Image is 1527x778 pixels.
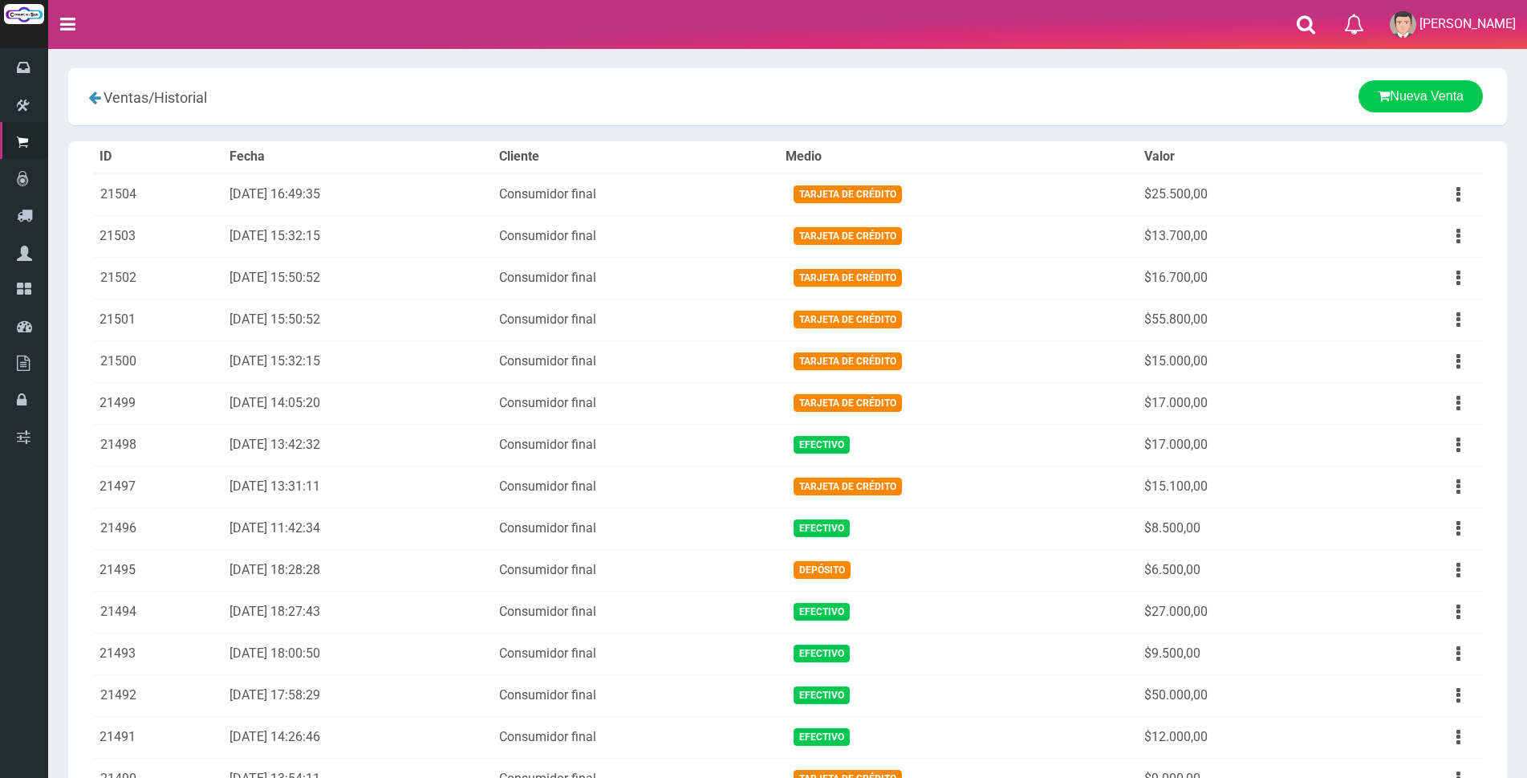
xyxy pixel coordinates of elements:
td: [DATE] 11:42:34 [223,507,493,549]
span: Depósito [794,561,851,578]
td: [DATE] 18:00:50 [223,633,493,674]
td: $15.000,00 [1138,340,1355,382]
th: ID [93,141,223,173]
td: $17.000,00 [1138,382,1355,424]
td: $17.000,00 [1138,424,1355,466]
td: Consumidor final [493,299,779,340]
span: Historial [154,89,207,106]
td: $8.500,00 [1138,507,1355,549]
td: Consumidor final [493,340,779,382]
td: [DATE] 17:58:29 [223,674,493,716]
span: Efectivo [794,519,850,536]
td: $13.700,00 [1138,215,1355,257]
td: 21502 [93,257,223,299]
td: 21497 [93,466,223,507]
td: Consumidor final [493,382,779,424]
span: Tarjeta de Crédito [794,394,902,411]
td: [DATE] 13:42:32 [223,424,493,466]
td: 21494 [93,591,223,633]
td: [DATE] 15:50:52 [223,257,493,299]
img: User Image [1390,11,1416,38]
td: $55.800,00 [1138,299,1355,340]
td: Consumidor final [493,507,779,549]
span: Ventas [104,89,148,106]
td: [DATE] 14:05:20 [223,382,493,424]
span: Efectivo [794,728,850,745]
span: Efectivo [794,436,850,453]
td: Consumidor final [493,257,779,299]
div: / [80,80,552,113]
span: Tarjeta de Crédito [794,311,902,328]
td: $6.500,00 [1138,549,1355,591]
th: Cliente [493,141,779,173]
td: Consumidor final [493,466,779,507]
td: 21501 [93,299,223,340]
td: 21492 [93,674,223,716]
th: Valor [1138,141,1355,173]
td: [DATE] 18:28:28 [223,549,493,591]
td: [DATE] 18:27:43 [223,591,493,633]
td: [DATE] 15:32:15 [223,215,493,257]
span: Tarjeta de Crédito [794,227,902,244]
td: $25.500,00 [1138,173,1355,216]
td: [DATE] 15:32:15 [223,340,493,382]
td: 21496 [93,507,223,549]
td: $27.000,00 [1138,591,1355,633]
span: Tarjeta de Crédito [794,352,902,369]
td: Consumidor final [493,173,779,216]
td: [DATE] 15:50:52 [223,299,493,340]
td: Consumidor final [493,424,779,466]
span: Efectivo [794,603,850,620]
td: 21503 [93,215,223,257]
img: Logo grande [4,4,44,24]
td: 21500 [93,340,223,382]
td: [DATE] 13:31:11 [223,466,493,507]
td: Consumidor final [493,591,779,633]
td: $16.700,00 [1138,257,1355,299]
span: [PERSON_NAME] [1419,16,1516,31]
td: $15.100,00 [1138,466,1355,507]
span: Tarjeta de Crédito [794,269,902,286]
th: Medio [779,141,1138,173]
td: $9.500,00 [1138,633,1355,674]
td: 21493 [93,633,223,674]
td: $50.000,00 [1138,674,1355,716]
td: [DATE] 14:26:46 [223,716,493,758]
span: Efectivo [794,645,850,662]
td: [DATE] 16:49:35 [223,173,493,216]
td: 21491 [93,716,223,758]
td: Consumidor final [493,633,779,674]
span: Efectivo [794,686,850,703]
td: $12.000,00 [1138,716,1355,758]
td: 21495 [93,549,223,591]
td: Consumidor final [493,549,779,591]
span: Tarjeta de Crédito [794,478,902,495]
a: Nueva Venta [1358,80,1483,112]
td: 21499 [93,382,223,424]
td: Consumidor final [493,674,779,716]
td: 21498 [93,424,223,466]
td: 21504 [93,173,223,216]
th: Fecha [223,141,493,173]
span: Tarjeta de Crédito [794,185,902,202]
td: Consumidor final [493,716,779,758]
td: Consumidor final [493,215,779,257]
